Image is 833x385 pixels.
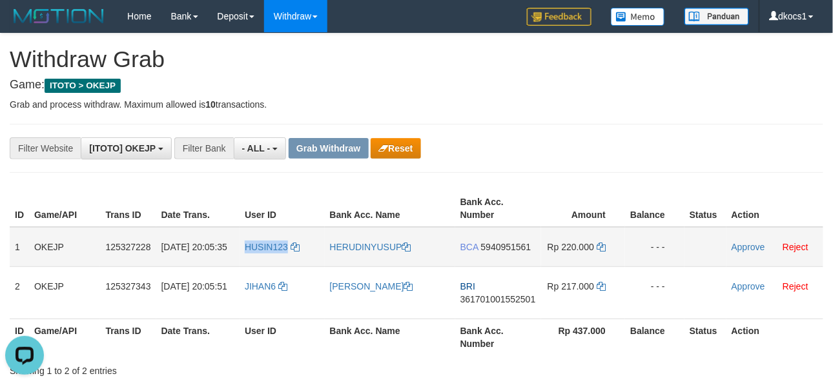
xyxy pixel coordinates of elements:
[240,190,325,227] th: User ID
[10,266,29,319] td: 2
[156,319,240,355] th: Date Trans.
[625,266,684,319] td: - - -
[205,99,216,110] strong: 10
[541,190,625,227] th: Amount
[234,137,286,159] button: - ALL -
[29,319,100,355] th: Game/API
[783,281,808,291] a: Reject
[325,190,455,227] th: Bank Acc. Name
[245,281,276,291] span: JIHAN6
[371,138,420,159] button: Reset
[105,242,150,252] span: 125327228
[245,242,288,252] span: HUSIN123
[541,319,625,355] th: Rp 437.000
[548,242,594,252] span: Rp 220.000
[10,319,29,355] th: ID
[455,190,541,227] th: Bank Acc. Number
[330,281,413,291] a: [PERSON_NAME]
[726,319,823,355] th: Action
[245,281,287,291] a: JIHAN6
[156,190,240,227] th: Date Trans.
[481,242,531,252] span: Copy 5940951561 to clipboard
[10,137,81,159] div: Filter Website
[100,319,156,355] th: Trans ID
[597,281,606,291] a: Copy 217000 to clipboard
[10,6,108,26] img: MOTION_logo.png
[10,190,29,227] th: ID
[548,281,594,291] span: Rp 217.000
[783,242,808,252] a: Reject
[597,242,606,252] a: Copy 220000 to clipboard
[625,319,684,355] th: Balance
[105,281,150,291] span: 125327343
[81,137,172,159] button: [ITOTO] OKEJP
[240,319,325,355] th: User ID
[29,266,100,319] td: OKEJP
[611,8,665,26] img: Button%20Memo.svg
[460,281,475,291] span: BRI
[29,227,100,267] td: OKEJP
[684,190,726,227] th: Status
[10,227,29,267] td: 1
[29,190,100,227] th: Game/API
[174,137,234,159] div: Filter Bank
[330,242,411,252] a: HERUDINYUSUP
[242,143,271,153] span: - ALL -
[325,319,455,355] th: Bank Acc. Name
[161,242,227,252] span: [DATE] 20:05:35
[10,79,823,92] h4: Game:
[89,143,156,153] span: [ITOTO] OKEJP
[684,319,726,355] th: Status
[5,5,44,44] button: Open LiveChat chat widget
[625,190,684,227] th: Balance
[726,190,823,227] th: Action
[460,294,536,304] span: Copy 361701001552501 to clipboard
[45,79,121,93] span: ITOTO > OKEJP
[460,242,478,252] span: BCA
[455,319,541,355] th: Bank Acc. Number
[289,138,368,159] button: Grab Withdraw
[100,190,156,227] th: Trans ID
[684,8,749,25] img: panduan.png
[732,281,765,291] a: Approve
[245,242,300,252] a: HUSIN123
[10,46,823,72] h1: Withdraw Grab
[625,227,684,267] td: - - -
[732,242,765,252] a: Approve
[10,359,338,377] div: Showing 1 to 2 of 2 entries
[527,8,591,26] img: Feedback.jpg
[10,98,823,111] p: Grab and process withdraw. Maximum allowed is transactions.
[161,281,227,291] span: [DATE] 20:05:51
